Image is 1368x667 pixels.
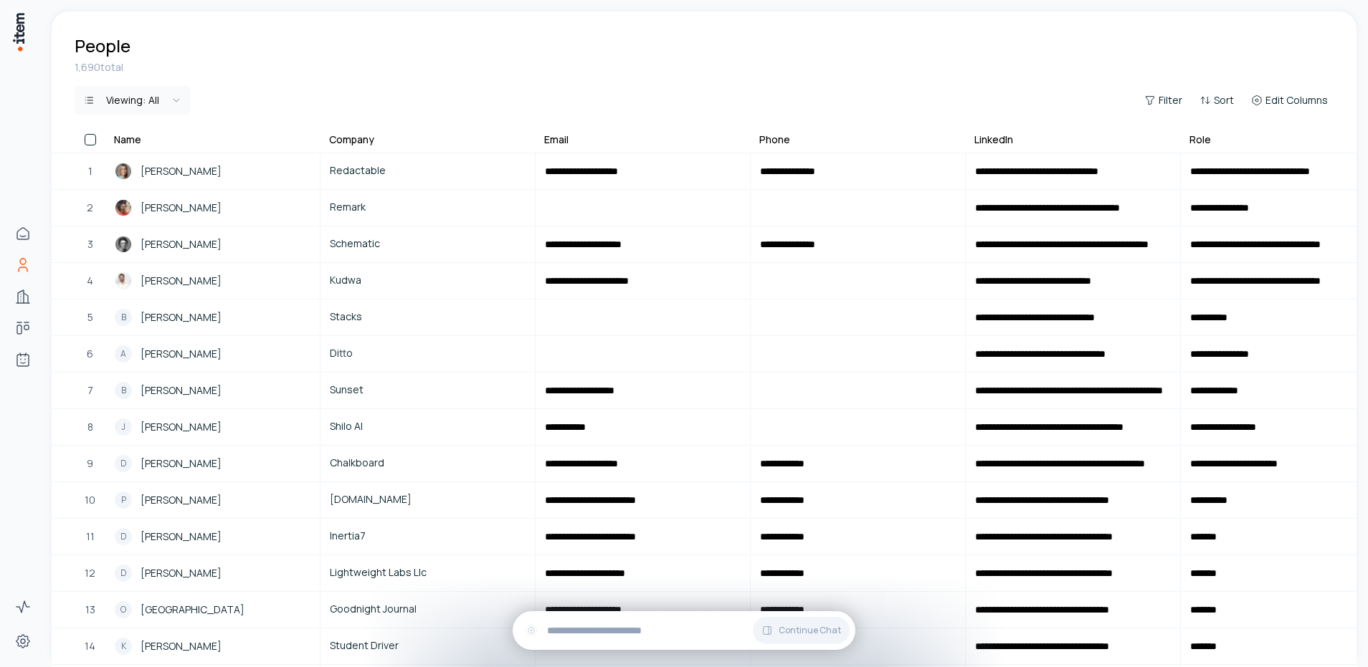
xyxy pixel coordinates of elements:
span: Student Driver [330,638,526,653]
a: Fynn Glover[PERSON_NAME] [106,227,319,261]
span: [DOMAIN_NAME] [330,491,526,507]
span: [PERSON_NAME] [141,419,222,435]
div: Continue Chat [513,611,855,650]
div: Company [329,133,374,147]
a: B[PERSON_NAME] [106,373,319,408]
img: Theo Satloff [115,199,132,216]
div: D [115,565,132,582]
div: Role [1189,133,1211,147]
button: Edit Columns [1245,90,1334,110]
div: LinkedIn [974,133,1013,147]
span: Remark [330,199,526,215]
span: Filter [1159,93,1182,107]
a: Inertia7 [321,519,534,554]
div: A [115,345,132,363]
a: Ditto [321,337,534,371]
img: Fynn Glover [115,236,132,253]
button: Filter [1139,90,1188,110]
span: [PERSON_NAME] [141,273,222,289]
a: B[PERSON_NAME] [106,300,319,335]
span: Continue Chat [779,625,841,636]
div: D [115,528,132,545]
a: Karl Selim Nasr[PERSON_NAME] [106,264,319,298]
div: B [115,382,132,399]
span: Stacks [330,309,526,325]
span: 2 [87,200,93,216]
a: Schematic [321,227,534,261]
span: [GEOGRAPHIC_DATA] [141,602,244,618]
span: 1 [88,163,92,179]
span: [PERSON_NAME] [141,346,222,362]
img: Item Brain Logo [11,11,26,52]
div: J [115,418,132,436]
div: B [115,309,132,326]
span: Chalkboard [330,455,526,471]
a: Stacks [321,300,534,335]
span: Goodnight Journal [330,601,526,617]
a: A[PERSON_NAME] [106,337,319,371]
span: Ditto [330,345,526,361]
a: K[PERSON_NAME] [106,629,319,663]
span: [PERSON_NAME] [141,383,222,398]
span: 4 [87,273,93,289]
div: O [115,601,132,618]
span: 10 [85,492,95,508]
a: P[PERSON_NAME] [106,483,319,517]
a: [DOMAIN_NAME] [321,483,534,517]
span: Sunset [330,382,526,398]
span: Edit Columns [1265,93,1328,107]
a: Theo Satloff[PERSON_NAME] [106,191,319,225]
a: Sunset [321,373,534,408]
span: Kudwa [330,272,526,288]
div: Viewing: [106,93,159,107]
a: Lightweight Labs Llc [321,556,534,590]
a: D[PERSON_NAME] [106,519,319,554]
span: [PERSON_NAME] [141,638,222,654]
span: 6 [87,346,93,362]
span: 11 [86,529,95,544]
button: Continue Chat [753,617,850,644]
span: 12 [85,565,95,581]
a: Redactable [321,154,534,188]
img: Amanda Levay [115,163,132,180]
span: [PERSON_NAME] [141,163,222,179]
span: Sort [1214,93,1234,107]
a: Chalkboard [321,446,534,481]
img: Karl Selim Nasr [115,272,132,289]
div: K [115,638,132,655]
a: Settings [9,627,37,656]
span: 9 [87,456,93,471]
span: [PERSON_NAME] [141,456,222,471]
a: Kudwa [321,264,534,298]
a: O[GEOGRAPHIC_DATA] [106,592,319,627]
div: Name [114,133,141,147]
a: Remark [321,191,534,225]
a: Shilo AI [321,410,534,444]
span: [PERSON_NAME] [141,200,222,216]
span: Shilo AI [330,418,526,434]
span: [PERSON_NAME] [141,236,222,252]
span: 7 [87,383,93,398]
span: 8 [87,419,93,435]
div: 1,690 total [75,60,1334,75]
a: People [9,251,37,279]
a: Amanda Levay[PERSON_NAME] [106,154,319,188]
a: Goodnight Journal [321,592,534,627]
span: 13 [85,602,95,618]
h1: People [75,34,130,57]
span: 14 [85,638,95,654]
button: Sort [1194,90,1240,110]
span: 3 [87,236,93,252]
a: D[PERSON_NAME] [106,556,319,590]
span: Schematic [330,236,526,251]
span: [PERSON_NAME] [141,565,222,581]
a: D[PERSON_NAME] [106,446,319,481]
div: Email [544,133,569,147]
span: Inertia7 [330,528,526,544]
a: J[PERSON_NAME] [106,410,319,444]
a: Student Driver [321,629,534,663]
div: Phone [759,133,790,147]
a: Activity [9,592,37,621]
span: Redactable [330,163,526,178]
span: [PERSON_NAME] [141,492,222,508]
